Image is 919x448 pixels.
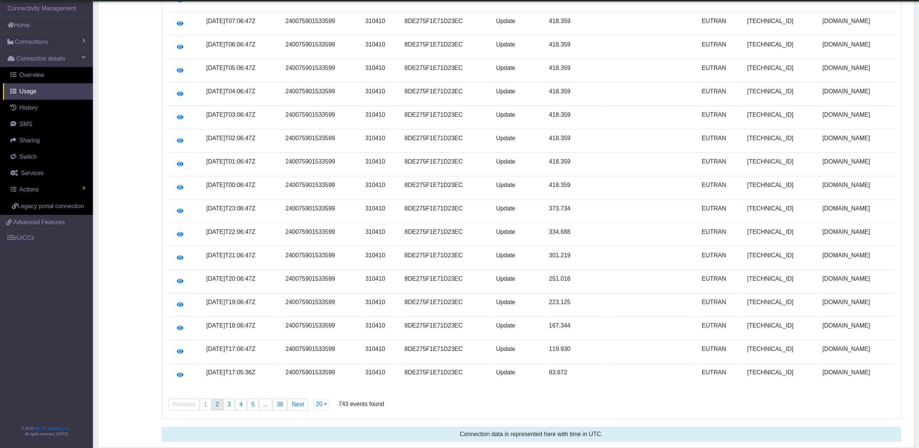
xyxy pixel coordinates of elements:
[3,181,93,198] a: Actions
[3,116,93,132] a: SMS
[202,246,281,270] td: [DATE]T21:06:47Z
[545,270,609,293] td: 251.016
[281,153,361,176] td: 240075901533599
[697,176,743,200] td: EUTRAN
[277,401,283,407] span: 38
[818,106,895,129] td: [DOMAIN_NAME]
[743,200,818,223] td: [TECHNICAL_ID]
[818,153,895,176] td: [DOMAIN_NAME]
[288,399,308,410] a: Next page
[743,83,818,106] td: [TECHNICAL_ID]
[818,12,895,36] td: [DOMAIN_NAME]
[545,223,609,246] td: 334.688
[545,12,609,36] td: 418.359
[400,293,491,317] td: 8DE275F1E71D23EC
[361,106,400,129] td: 310410
[281,317,361,340] td: 240075901533599
[19,186,39,193] span: Actions
[545,59,609,83] td: 418.359
[697,317,743,340] td: EUTRAN
[491,12,544,36] td: Update
[818,270,895,293] td: [DOMAIN_NAME]
[202,153,281,176] td: [DATE]T01:06:47Z
[697,200,743,223] td: EUTRAN
[361,223,400,246] td: 310410
[216,401,219,407] span: 2
[202,12,281,36] td: [DATE]T07:06:47Z
[818,340,895,364] td: [DOMAIN_NAME]
[545,83,609,106] td: 418.359
[545,36,609,59] td: 418.359
[202,200,281,223] td: [DATE]T23:06:47Z
[400,12,491,36] td: 8DE275F1E71D23EC
[172,401,195,407] span: Previous
[3,83,93,100] a: Usage
[743,36,818,59] td: [TECHNICAL_ID]
[281,270,361,293] td: 240075901533599
[697,293,743,317] td: EUTRAN
[3,132,93,149] a: Sharing
[281,246,361,270] td: 240075901533599
[491,106,544,129] td: Update
[545,129,609,153] td: 418.359
[491,129,544,153] td: Update
[400,83,491,106] td: 8DE275F1E71D23EC
[400,364,491,387] td: 8DE275F1E71D23EC
[818,83,895,106] td: [DOMAIN_NAME]
[239,401,243,407] span: 4
[281,129,361,153] td: 240075901533599
[202,36,281,59] td: [DATE]T06:06:47Z
[545,317,609,340] td: 167.344
[168,399,309,410] ul: Pagination
[400,200,491,223] td: 8DE275F1E71D23EC
[3,165,93,181] a: Services
[743,270,818,293] td: [TECHNICAL_ID]
[545,246,609,270] td: 301.219
[743,59,818,83] td: [TECHNICAL_ID]
[281,223,361,246] td: 240075901533599
[19,154,37,160] span: Switch
[697,106,743,129] td: EUTRAN
[697,246,743,270] td: EUTRAN
[697,270,743,293] td: EUTRAN
[697,83,743,106] td: EUTRAN
[491,59,544,83] td: Update
[743,176,818,200] td: [TECHNICAL_ID]
[281,83,361,106] td: 240075901533599
[338,400,384,420] span: 743 events found
[743,106,818,129] td: [TECHNICAL_ID]
[545,200,609,223] td: 373.734
[19,72,44,78] span: Overview
[545,153,609,176] td: 418.359
[202,83,281,106] td: [DATE]T04:06:47Z
[818,246,895,270] td: [DOMAIN_NAME]
[743,129,818,153] td: [TECHNICAL_ID]
[743,246,818,270] td: [TECHNICAL_ID]
[361,83,400,106] td: 310410
[545,106,609,129] td: 418.359
[400,129,491,153] td: 8DE275F1E71D23EC
[491,176,544,200] td: Update
[228,401,231,407] span: 3
[818,293,895,317] td: [DOMAIN_NAME]
[818,364,895,387] td: [DOMAIN_NAME]
[361,36,400,59] td: 310410
[697,340,743,364] td: EUTRAN
[545,293,609,317] td: 223.125
[16,54,65,63] span: Connection details
[491,317,544,340] td: Update
[281,176,361,200] td: 240075901533599
[491,83,544,106] td: Update
[202,340,281,364] td: [DATE]T17:06:47Z
[202,317,281,340] td: [DATE]T18:06:47Z
[491,200,544,223] td: Update
[19,88,36,94] span: Usage
[697,153,743,176] td: EUTRAN
[818,176,895,200] td: [DOMAIN_NAME]
[697,59,743,83] td: EUTRAN
[15,38,48,46] span: Connections
[743,317,818,340] td: [TECHNICAL_ID]
[281,106,361,129] td: 240075901533599
[361,270,400,293] td: 310410
[697,12,743,36] td: EUTRAN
